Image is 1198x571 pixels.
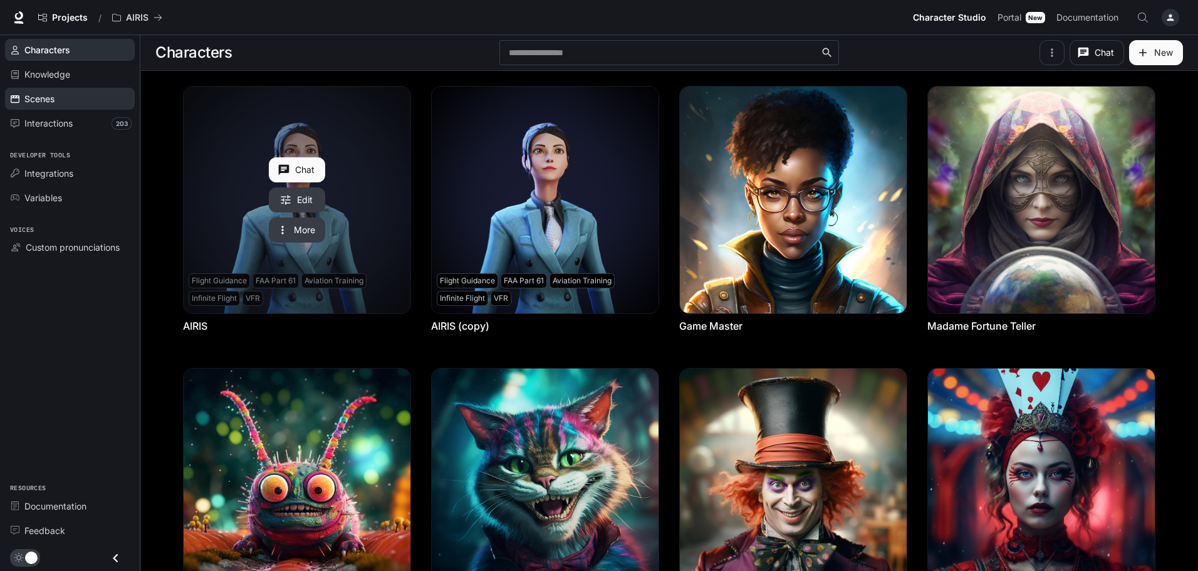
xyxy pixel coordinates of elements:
h1: Characters [155,40,232,65]
a: Documentation [5,495,135,517]
a: AIRIS [183,319,207,333]
button: New [1129,40,1183,65]
a: Go to projects [33,5,93,30]
a: Variables [5,187,135,209]
img: Madame Fortune Teller [928,86,1155,313]
a: Custom pronunciations [5,236,135,258]
span: Character Studio [913,10,986,26]
button: All workspaces [107,5,168,30]
a: Integrations [5,162,135,184]
a: AIRIS [184,86,410,313]
a: Game Master [679,319,742,333]
span: Interactions [24,117,73,130]
span: Documentation [24,500,86,513]
a: Interactions [5,112,135,134]
span: Portal [997,10,1021,26]
img: AIRIS (copy) [432,86,659,313]
a: Scenes [5,88,135,110]
button: Open Command Menu [1130,5,1155,30]
span: Knowledge [24,68,70,81]
a: Madame Fortune Teller [927,319,1036,333]
span: Integrations [24,167,73,180]
span: Documentation [1056,10,1118,26]
span: Scenes [24,92,55,105]
div: New [1026,12,1045,23]
span: Dark mode toggle [25,550,38,564]
a: Knowledge [5,63,135,85]
img: Game Master [680,86,907,313]
span: 203 [112,117,132,130]
span: Characters [24,43,70,56]
a: Character Studio [908,5,991,30]
button: Chat with AIRIS [269,157,325,182]
button: Chat [1070,40,1124,65]
button: More actions [269,217,325,243]
div: / [93,11,107,24]
a: Characters [5,39,135,61]
a: PortalNew [992,5,1050,30]
span: Feedback [24,524,65,537]
a: Feedback [5,520,135,542]
a: AIRIS (copy) [431,319,489,333]
span: Variables [24,191,62,204]
button: Close drawer [102,545,130,571]
span: Custom pronunciations [26,241,120,254]
a: Documentation [1051,5,1128,30]
a: Edit AIRIS [269,187,325,212]
span: Projects [52,13,88,23]
p: AIRIS [126,13,148,23]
